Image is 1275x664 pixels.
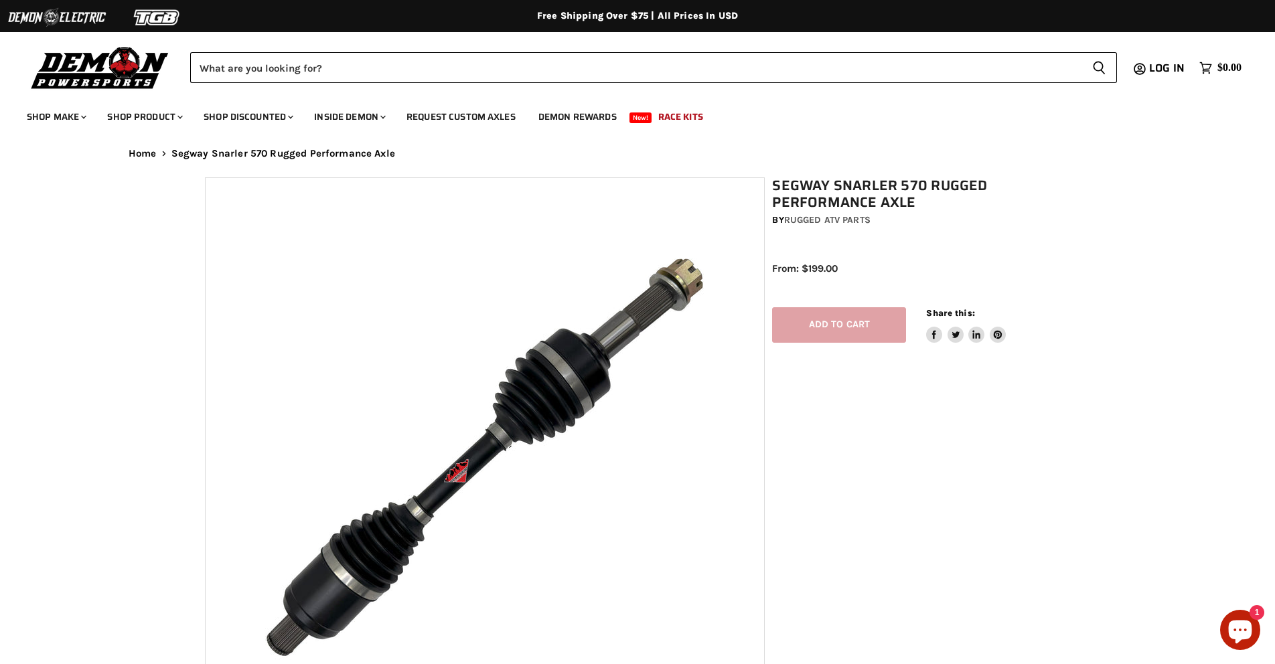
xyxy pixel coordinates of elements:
button: Search [1081,52,1117,83]
span: Share this: [926,308,974,318]
div: Free Shipping Over $75 | All Prices In USD [102,10,1173,22]
span: $0.00 [1217,62,1242,74]
span: Log in [1149,60,1185,76]
span: Segway Snarler 570 Rugged Performance Axle [171,148,395,159]
a: Race Kits [648,103,713,131]
span: From: $199.00 [772,262,838,274]
div: by [772,213,1077,228]
aside: Share this: [926,307,1006,343]
span: New! [629,112,652,123]
a: Log in [1143,62,1193,74]
a: $0.00 [1193,58,1248,78]
h1: Segway Snarler 570 Rugged Performance Axle [772,177,1077,211]
img: Demon Electric Logo 2 [7,5,107,30]
a: Home [129,148,157,159]
a: Shop Product [97,103,191,131]
img: Demon Powersports [27,44,173,91]
a: Shop Discounted [194,103,301,131]
inbox-online-store-chat: Shopify online store chat [1216,610,1264,653]
nav: Breadcrumbs [102,148,1173,159]
a: Request Custom Axles [396,103,526,131]
a: Rugged ATV Parts [784,214,871,226]
ul: Main menu [17,98,1238,131]
input: Search [190,52,1081,83]
a: Inside Demon [304,103,394,131]
img: TGB Logo 2 [107,5,208,30]
a: Shop Make [17,103,94,131]
form: Product [190,52,1117,83]
a: Demon Rewards [528,103,627,131]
